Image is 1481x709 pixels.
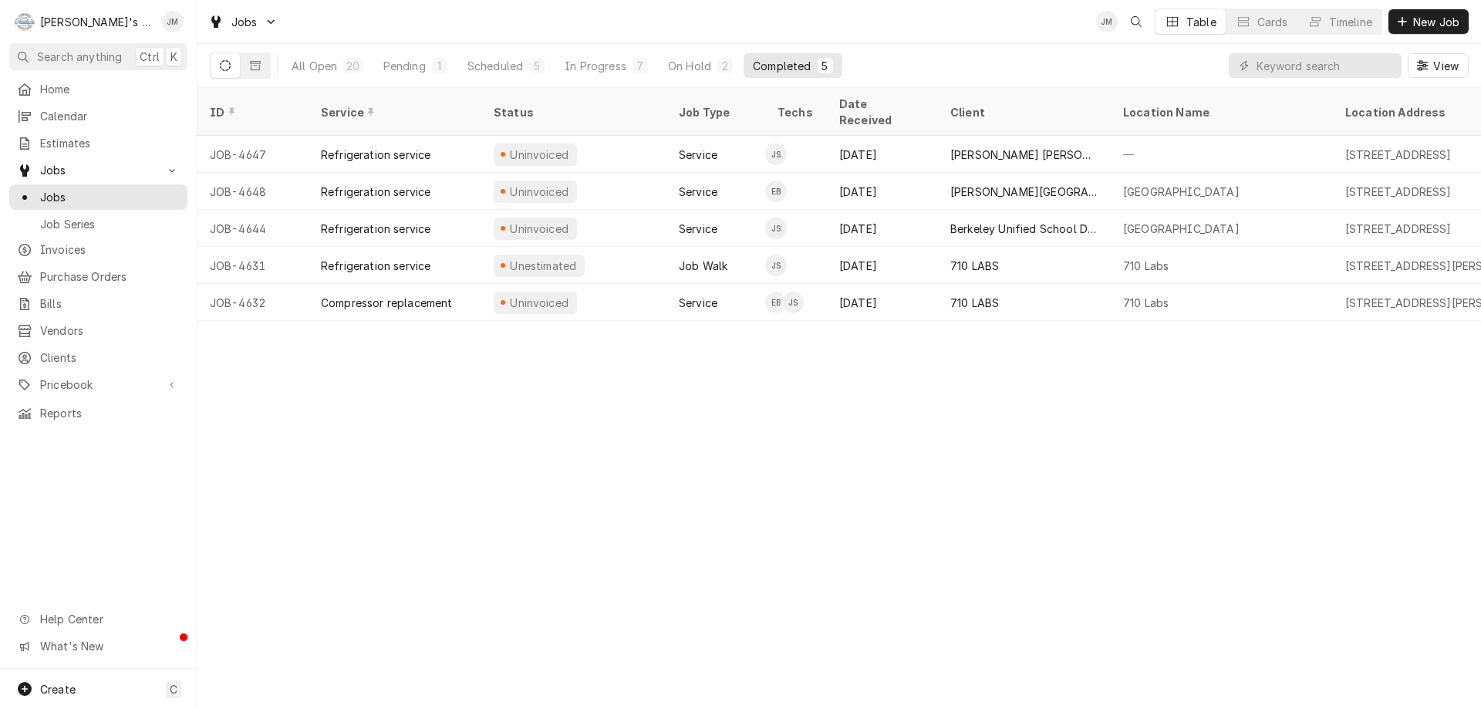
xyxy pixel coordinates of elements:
div: [DATE] [827,210,938,247]
div: Pending [383,58,426,74]
div: R [14,11,35,32]
a: Go to Jobs [9,157,187,183]
div: [PERSON_NAME][GEOGRAPHIC_DATA] [950,184,1098,200]
div: 5 [532,58,541,74]
div: Compressor replacement [321,295,453,311]
button: New Job [1388,9,1469,34]
div: JOB-4648 [197,173,309,210]
span: Purchase Orders [40,268,180,285]
a: Invoices [9,237,187,262]
div: [GEOGRAPHIC_DATA] [1123,221,1240,237]
div: Jim McIntyre's Avatar [162,11,184,32]
div: 20 [346,58,359,74]
a: Reports [9,400,187,426]
a: Job Series [9,211,187,237]
span: K [170,49,177,65]
div: [DATE] [827,247,938,284]
div: Refrigeration service [321,221,430,237]
div: JM [162,11,184,32]
span: Calendar [40,108,180,124]
span: Invoices [40,241,180,258]
span: Clients [40,349,180,366]
div: Techs [778,104,815,120]
button: Search anythingCtrlK [9,43,187,70]
div: JS [765,218,787,239]
div: Unestimated [508,258,579,274]
div: 710 Labs [1123,258,1169,274]
div: Refrigeration service [321,184,430,200]
div: Jose Sanchez's Avatar [765,143,787,165]
div: JS [765,143,787,165]
div: Service [679,295,717,311]
a: Go to Help Center [9,606,187,632]
span: C [170,681,177,697]
div: JOB-4632 [197,284,309,321]
span: New Job [1410,14,1462,30]
div: Jim McIntyre's Avatar [1096,11,1118,32]
div: — [1111,136,1333,173]
div: JOB-4647 [197,136,309,173]
span: Home [40,81,180,97]
a: Estimates [9,130,187,156]
div: Eli Baldwin's Avatar [765,181,787,202]
a: Go to What's New [9,633,187,659]
span: Pricebook [40,376,157,393]
a: Jobs [9,184,187,210]
input: Keyword search [1257,53,1394,78]
span: View [1430,58,1462,74]
div: Service [321,104,466,120]
div: Uninvoiced [508,221,571,237]
span: Ctrl [140,49,160,65]
span: Estimates [40,135,180,151]
a: Vendors [9,318,187,343]
div: ID [210,104,293,120]
a: Go to Jobs [202,9,284,35]
button: Open search [1124,9,1149,34]
span: Create [40,683,76,696]
div: Status [494,104,651,120]
a: Go to Pricebook [9,372,187,397]
div: 1 [435,58,444,74]
div: [DATE] [827,173,938,210]
div: Cards [1257,14,1288,30]
span: Jobs [40,162,157,178]
a: Home [9,76,187,102]
div: 710 LABS [950,295,999,311]
div: EB [765,181,787,202]
div: [PERSON_NAME] [PERSON_NAME]’s Marketplace [950,147,1098,163]
div: 710 LABS [950,258,999,274]
div: 2 [720,58,730,74]
div: Jose Sanchez's Avatar [765,255,787,276]
span: Jobs [40,189,180,205]
div: Table [1186,14,1216,30]
div: Location Name [1123,104,1317,120]
div: 7 [636,58,645,74]
span: Help Center [40,611,178,627]
div: [STREET_ADDRESS] [1345,221,1452,237]
div: Jose Sanchez's Avatar [782,292,804,313]
div: Eli Baldwin's Avatar [765,292,787,313]
span: Bills [40,295,180,312]
div: Date Received [839,96,923,128]
div: Timeline [1329,14,1372,30]
div: [STREET_ADDRESS] [1345,184,1452,200]
div: Completed [753,58,811,74]
span: Search anything [37,49,122,65]
div: JS [782,292,804,313]
span: Vendors [40,322,180,339]
div: Refrigeration service [321,147,430,163]
div: All Open [292,58,337,74]
div: [DATE] [827,284,938,321]
div: JM [1096,11,1118,32]
a: Bills [9,291,187,316]
div: Service [679,184,717,200]
div: Scheduled [467,58,523,74]
a: Purchase Orders [9,264,187,289]
div: Berkeley Unified School District & Nutrition Services Department [950,221,1098,237]
div: Service [679,147,717,163]
span: What's New [40,638,178,654]
div: Refrigeration service [321,258,430,274]
button: View [1408,53,1469,78]
div: Service [679,221,717,237]
span: Job Series [40,216,180,232]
